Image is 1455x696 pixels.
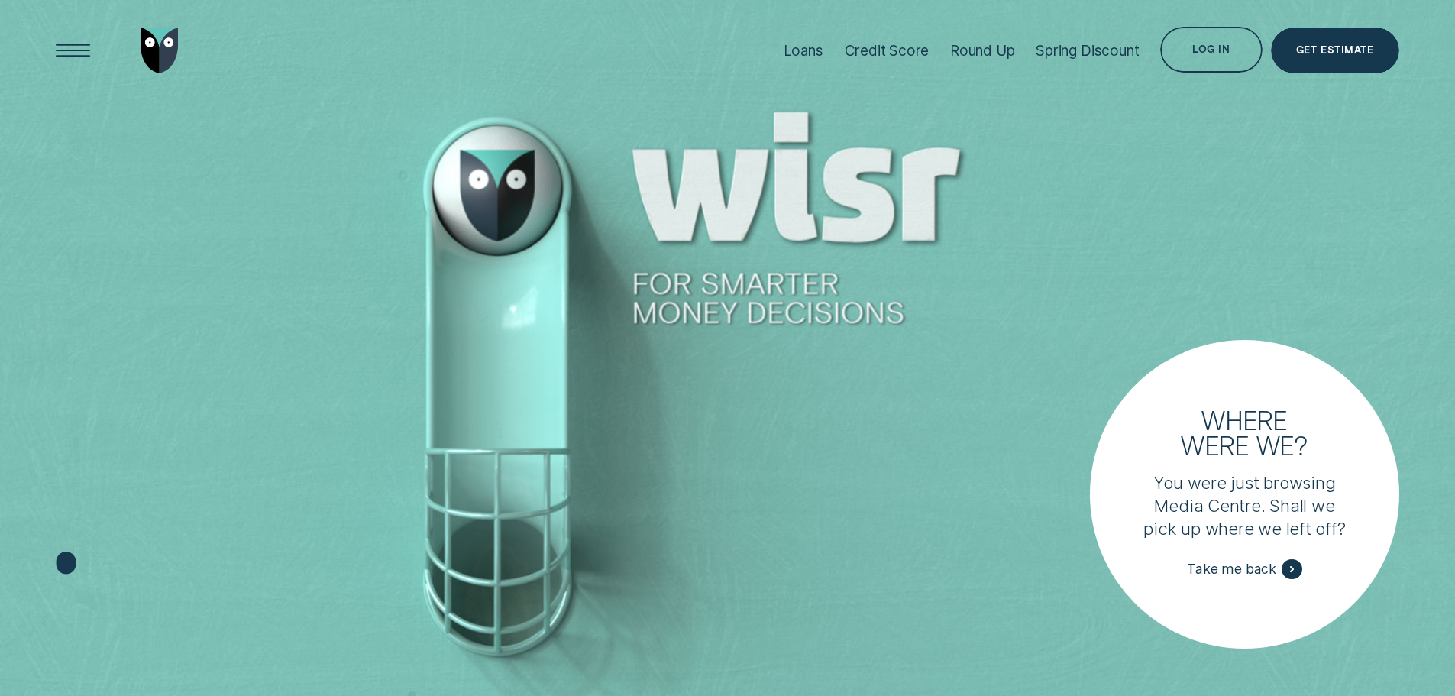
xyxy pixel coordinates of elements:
[845,42,930,60] div: Credit Score
[1170,407,1320,458] h3: Where were we?
[1187,561,1276,578] span: Take me back
[1090,340,1398,649] a: Where were we?You were just browsing Media Centre. Shall we pick up where we left off?Take me back
[50,28,96,73] button: Open Menu
[784,42,823,60] div: Loans
[141,28,179,73] img: Wisr
[1036,42,1139,60] div: Spring Discount
[1143,471,1347,540] p: You were just browsing Media Centre. Shall we pick up where we left off?
[950,42,1015,60] div: Round Up
[1271,28,1399,73] a: Get Estimate
[1160,27,1262,73] button: Log in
